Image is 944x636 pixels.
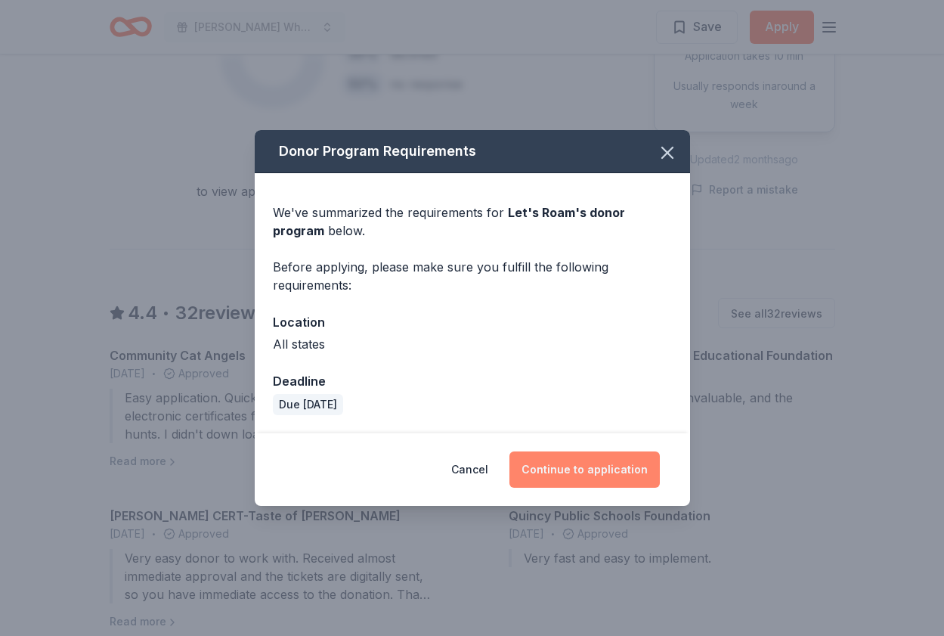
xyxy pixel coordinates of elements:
button: Cancel [451,451,488,488]
div: All states [273,335,672,353]
div: We've summarized the requirements for below. [273,203,672,240]
div: Location [273,312,672,332]
div: Deadline [273,371,672,391]
button: Continue to application [509,451,660,488]
div: Due [DATE] [273,394,343,415]
div: Donor Program Requirements [255,130,690,173]
div: Before applying, please make sure you fulfill the following requirements: [273,258,672,294]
